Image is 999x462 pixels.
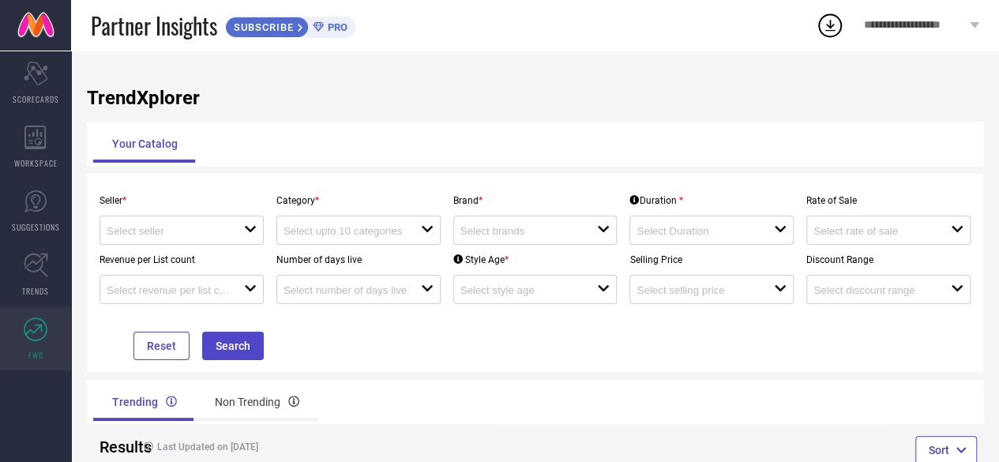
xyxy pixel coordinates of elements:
p: Discount Range [806,254,971,265]
h4: Last Updated on [DATE] [136,441,486,453]
span: SCORECARDS [13,93,59,105]
input: Select rate of sale [813,225,937,237]
a: SUBSCRIBEPRO [225,13,355,38]
p: Selling Price [629,254,794,265]
div: Style Age [453,254,509,265]
h1: TrendXplorer [87,87,983,109]
p: Brand [453,195,618,206]
button: Reset [133,332,190,360]
p: Revenue per List count [100,254,264,265]
h2: Results [100,438,123,456]
div: Trending [93,383,196,421]
input: Select seller [107,225,230,237]
p: Category [276,195,441,206]
p: Seller [100,195,264,206]
span: TRENDS [22,285,49,297]
input: Select number of days live [284,284,407,296]
button: Search [202,332,264,360]
p: Number of days live [276,254,441,265]
span: Partner Insights [91,9,217,42]
div: Duration [629,195,682,206]
span: SUGGESTIONS [12,221,60,233]
span: WORKSPACE [14,157,58,169]
input: Select discount range [813,284,937,296]
div: Open download list [816,11,844,39]
span: PRO [324,21,347,33]
input: Select upto 10 categories [284,225,407,237]
input: Select selling price [637,284,760,296]
span: SUBSCRIBE [226,21,298,33]
input: Select style age [460,284,584,296]
div: Your Catalog [93,125,197,163]
input: Select revenue per list count [107,284,230,296]
p: Rate of Sale [806,195,971,206]
span: FWD [28,349,43,361]
input: Select brands [460,225,584,237]
div: Non Trending [196,383,318,421]
input: Select Duration [637,225,760,237]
